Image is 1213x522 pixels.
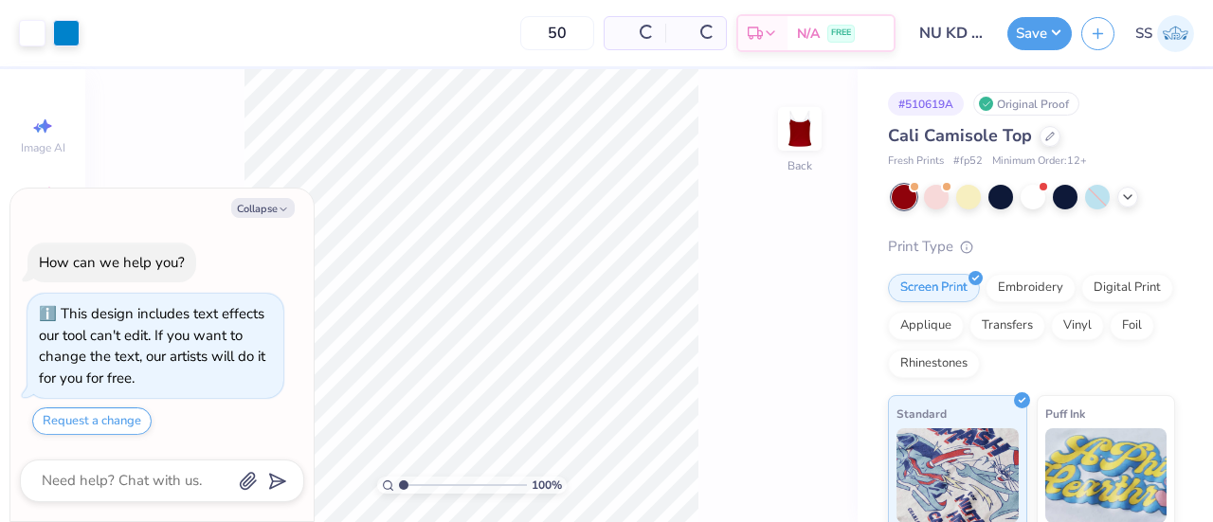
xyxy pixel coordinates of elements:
[905,14,998,52] input: Untitled Design
[888,124,1032,147] span: Cali Camisole Top
[888,312,964,340] div: Applique
[797,24,820,44] span: N/A
[21,140,65,155] span: Image AI
[1081,274,1173,302] div: Digital Print
[888,153,944,170] span: Fresh Prints
[992,153,1087,170] span: Minimum Order: 12 +
[39,253,185,272] div: How can we help you?
[39,304,265,387] div: This design includes text effects our tool can't edit. If you want to change the text, our artist...
[520,16,594,50] input: – –
[888,350,980,378] div: Rhinestones
[831,27,851,40] span: FREE
[1157,15,1194,52] img: Shefali Sharma
[781,110,819,148] img: Back
[969,312,1045,340] div: Transfers
[953,153,983,170] span: # fp52
[1051,312,1104,340] div: Vinyl
[888,274,980,302] div: Screen Print
[32,407,152,435] button: Request a change
[1135,15,1194,52] a: SS
[888,236,1175,258] div: Print Type
[1110,312,1154,340] div: Foil
[1135,23,1152,45] span: SS
[532,477,562,494] span: 100 %
[896,404,947,423] span: Standard
[231,198,295,218] button: Collapse
[1045,404,1085,423] span: Puff Ink
[888,92,964,116] div: # 510619A
[986,274,1076,302] div: Embroidery
[788,157,812,174] div: Back
[1007,17,1072,50] button: Save
[973,92,1079,116] div: Original Proof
